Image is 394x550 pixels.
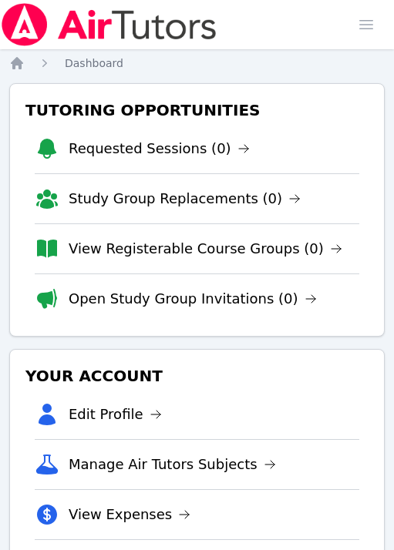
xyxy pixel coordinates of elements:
h3: Your Account [22,362,372,390]
nav: Breadcrumb [9,55,385,71]
h3: Tutoring Opportunities [22,96,372,124]
a: View Registerable Course Groups (0) [69,238,342,260]
a: Study Group Replacements (0) [69,188,301,210]
a: Open Study Group Invitations (0) [69,288,317,310]
a: Dashboard [65,55,123,71]
span: Dashboard [65,57,123,69]
a: Manage Air Tutors Subjects [69,454,276,475]
a: Requested Sessions (0) [69,138,250,159]
a: View Expenses [69,504,190,525]
a: Edit Profile [69,404,162,425]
